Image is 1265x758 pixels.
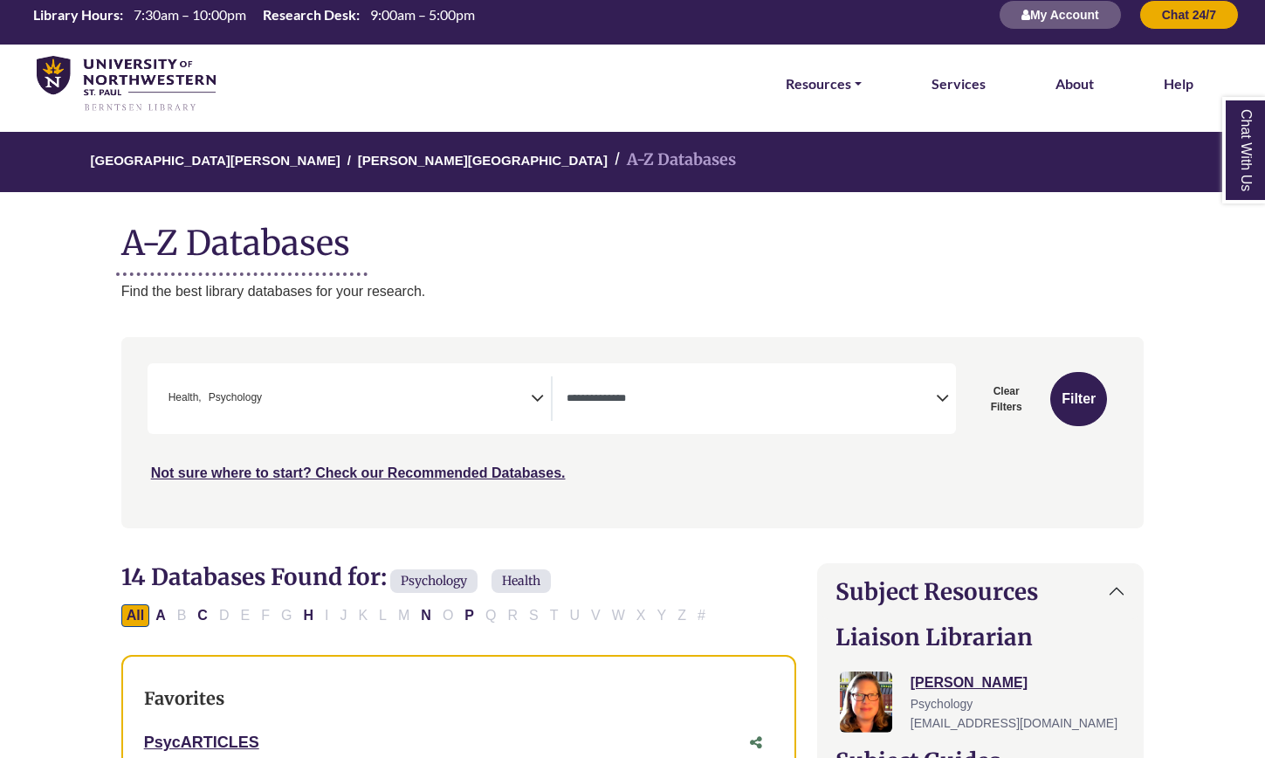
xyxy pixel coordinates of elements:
textarea: Search [265,393,273,407]
h1: A-Z Databases [121,210,1145,263]
a: Services [932,72,986,95]
a: My Account [999,7,1122,22]
h3: Favorites [144,688,773,709]
button: Filter Results H [298,604,319,627]
button: Clear Filters [966,372,1046,426]
button: Filter Results C [192,604,213,627]
button: Submit for Search Results [1050,372,1107,426]
button: Filter Results P [459,604,479,627]
button: Filter Results N [416,604,437,627]
span: Health [492,569,551,593]
li: Psychology [202,389,262,406]
a: Resources [786,72,862,95]
a: [PERSON_NAME][GEOGRAPHIC_DATA] [358,150,608,168]
a: Chat 24/7 [1139,7,1239,22]
span: [EMAIL_ADDRESS][DOMAIN_NAME] [911,716,1117,730]
nav: breadcrumb [121,132,1145,192]
li: Health [162,389,202,406]
button: Subject Resources [818,564,1144,619]
button: Filter Results A [150,604,171,627]
span: Psychology [209,389,262,406]
a: About [1055,72,1094,95]
p: Find the best library databases for your research. [121,280,1145,303]
a: Help [1164,72,1193,95]
span: Psychology [911,697,973,711]
img: Jessica Moore [840,672,892,733]
span: 14 Databases Found for: [121,562,387,591]
nav: Search filters [121,337,1145,527]
span: Psychology [390,569,478,593]
a: PsycARTICLES [144,734,259,751]
span: 7:30am – 10:00pm [134,6,246,23]
a: Not sure where to start? Check our Recommended Databases. [151,465,566,480]
img: library_home [37,56,216,113]
textarea: Search [567,393,936,407]
button: All [121,604,149,627]
h2: Liaison Librarian [835,624,1126,651]
th: Library Hours: [26,5,124,24]
span: 9:00am – 5:00pm [370,6,475,23]
li: A-Z Databases [608,148,736,173]
table: Hours Today [26,5,482,22]
a: Hours Today [26,5,482,25]
div: Alpha-list to filter by first letter of database name [121,607,712,622]
th: Research Desk: [256,5,361,24]
span: Health [168,389,202,406]
a: [PERSON_NAME] [911,675,1028,690]
a: [GEOGRAPHIC_DATA][PERSON_NAME] [91,150,340,168]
